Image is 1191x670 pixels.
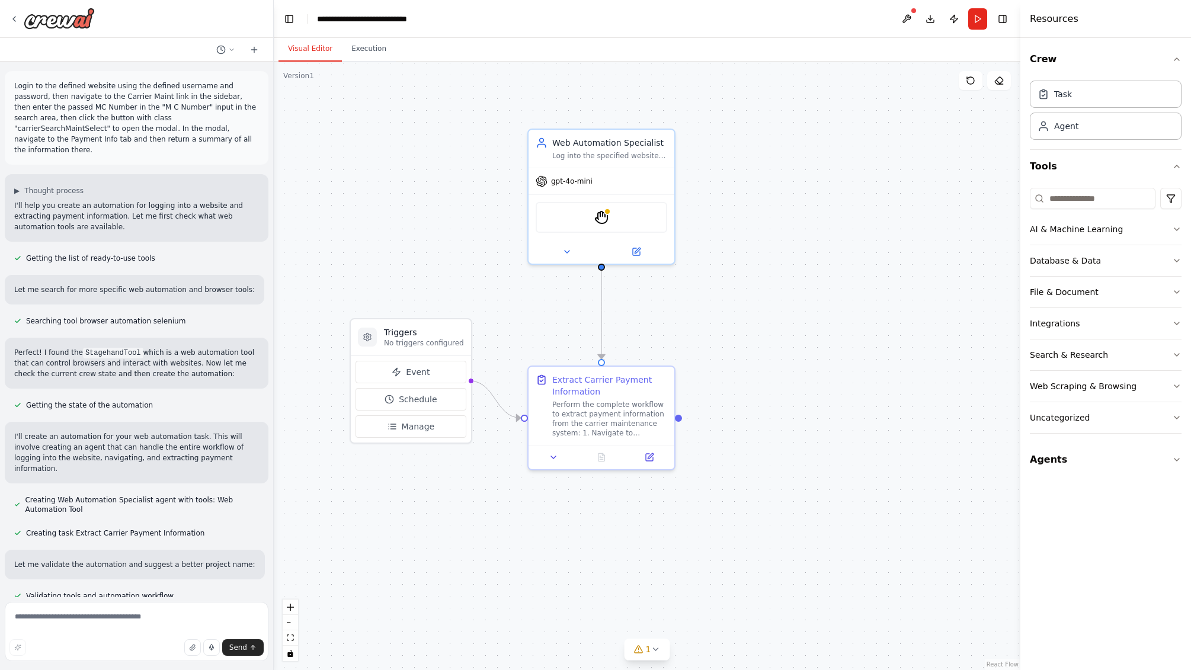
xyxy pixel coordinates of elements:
[527,366,675,470] div: Extract Carrier Payment InformationPerform the complete workflow to extract payment information f...
[26,528,204,538] span: Creating task Extract Carrier Payment Information
[26,316,185,326] span: Searching tool browser automation selenium
[406,366,430,378] span: Event
[184,639,201,656] button: Upload files
[987,661,1019,668] a: React Flow attribution
[527,129,675,265] div: Web Automation SpecialistLog into the specified website using provided credentials, navigate to t...
[384,326,464,338] h3: Triggers
[1030,43,1182,76] button: Crew
[552,137,667,149] div: Web Automation Specialist
[470,375,521,424] g: Edge from triggers to 1b940588-70f8-4fd0-9bb2-976a9bff3daf
[1030,349,1108,361] div: Search & Research
[14,347,259,379] p: Perfect! I found the which is a web automation tool that can control browsers and interact with w...
[356,415,466,438] button: Manage
[1054,120,1078,132] div: Agent
[283,71,314,81] div: Version 1
[603,245,670,259] button: Open in side panel
[26,254,155,263] span: Getting the list of ready-to-use tools
[1030,318,1080,329] div: Integrations
[399,393,437,405] span: Schedule
[283,600,298,661] div: React Flow controls
[551,177,593,186] span: gpt-4o-mini
[552,400,667,438] div: Perform the complete workflow to extract payment information from the carrier maintenance system:...
[14,200,259,232] p: I'll help you create an automation for logging into a website and extracting payment information....
[350,318,472,444] div: TriggersNo triggers configuredEventScheduleManage
[595,271,607,359] g: Edge from 03782de9-ab4b-4b7b-b9cc-3543738581d8 to 1b940588-70f8-4fd0-9bb2-976a9bff3daf
[577,450,627,464] button: No output available
[203,639,220,656] button: Click to speak your automation idea
[229,643,247,652] span: Send
[24,8,95,29] img: Logo
[14,81,259,155] p: Login to the defined website using the defined username and password, then navigate to the Carrie...
[552,374,667,397] div: Extract Carrier Payment Information
[1030,277,1182,307] button: File & Document
[212,43,240,57] button: Switch to previous chat
[552,151,667,161] div: Log into the specified website using provided credentials, navigate to the Carrier Maint section,...
[1030,223,1123,235] div: AI & Machine Learning
[1030,255,1101,267] div: Database & Data
[1030,286,1099,298] div: File & Document
[1030,308,1182,339] button: Integrations
[281,11,297,27] button: Hide left sidebar
[26,400,153,410] span: Getting the state of the automation
[356,361,466,383] button: Event
[9,639,26,656] button: Improve this prompt
[646,643,651,655] span: 1
[402,421,435,432] span: Manage
[283,615,298,630] button: zoom out
[1030,371,1182,402] button: Web Scraping & Browsing
[356,388,466,411] button: Schedule
[1030,339,1182,370] button: Search & Research
[629,450,670,464] button: Open in side panel
[283,600,298,615] button: zoom in
[25,495,259,514] span: Creating Web Automation Specialist agent with tools: Web Automation Tool
[14,431,259,474] p: I'll create an automation for your web automation task. This will involve creating an agent that ...
[283,630,298,646] button: fit view
[384,338,464,348] p: No triggers configured
[994,11,1011,27] button: Hide right sidebar
[1054,88,1072,100] div: Task
[14,284,255,295] p: Let me search for more specific web automation and browser tools:
[14,186,84,195] button: ▶Thought process
[245,43,264,57] button: Start a new chat
[83,348,143,358] code: StagehandTool
[317,13,407,25] nav: breadcrumb
[1030,245,1182,276] button: Database & Data
[1030,380,1136,392] div: Web Scraping & Browsing
[14,186,20,195] span: ▶
[1030,412,1090,424] div: Uncategorized
[278,37,342,62] button: Visual Editor
[14,559,255,570] p: Let me validate the automation and suggest a better project name:
[222,639,264,656] button: Send
[1030,214,1182,245] button: AI & Machine Learning
[594,210,609,225] img: StagehandTool
[625,639,670,661] button: 1
[1030,183,1182,443] div: Tools
[1030,150,1182,183] button: Tools
[1030,12,1078,26] h4: Resources
[1030,76,1182,149] div: Crew
[342,37,396,62] button: Execution
[283,646,298,661] button: toggle interactivity
[26,591,174,601] span: Validating tools and automation workflow
[1030,443,1182,476] button: Agents
[24,186,84,195] span: Thought process
[1030,402,1182,433] button: Uncategorized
